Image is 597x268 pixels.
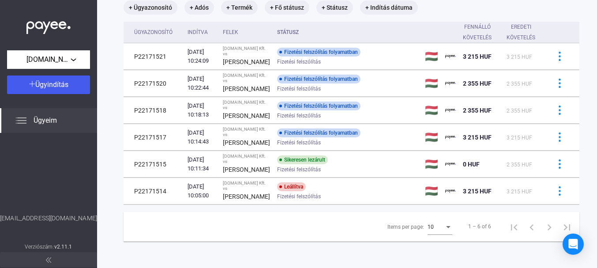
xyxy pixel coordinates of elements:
[507,162,532,168] span: 2 355 HUF
[223,27,270,38] div: Felek
[421,97,442,124] td: 🇭🇺
[463,134,492,141] span: 3 215 HUF
[360,0,418,15] mat-chip: + Indítás dátuma
[421,43,442,70] td: 🇭🇺
[188,75,216,92] div: [DATE] 10:22:44
[29,81,35,87] img: plus-white.svg
[188,155,216,173] div: [DATE] 10:11:34
[223,100,270,110] div: [DOMAIN_NAME] Kft. vs
[223,193,270,200] strong: [PERSON_NAME]
[46,257,51,263] img: arrow-double-left-grey.svg
[550,74,569,93] button: more-blue
[550,47,569,66] button: more-blue
[541,218,558,235] button: Next page
[277,137,321,148] span: Fizetési felszólítás
[277,110,321,121] span: Fizetési felszólítás
[265,0,309,15] mat-chip: + Fő státusz
[54,244,72,250] strong: v2.11.1
[555,159,564,169] img: more-blue
[463,80,492,87] span: 2 355 HUF
[274,22,421,43] th: Státusz
[421,70,442,97] td: 🇭🇺
[463,188,492,195] span: 3 215 HUF
[277,57,321,67] span: Fizetési felszólítás
[507,189,532,195] span: 3 215 HUF
[277,75,360,83] div: Fizetési felszólítás folyamatban
[221,0,258,15] mat-chip: + Termék
[124,178,184,204] td: P22171514
[16,115,26,126] img: list.svg
[277,155,328,164] div: Sikeresen lezárult
[124,70,184,97] td: P22171520
[445,105,456,116] img: payee-logo
[223,85,270,92] strong: [PERSON_NAME]
[468,221,491,232] div: 1 – 6 of 6
[277,128,360,137] div: Fizetési felszólítás folyamatban
[223,139,270,146] strong: [PERSON_NAME]
[188,27,208,38] div: Indítva
[124,97,184,124] td: P22171518
[124,43,184,70] td: P22171521
[550,101,569,120] button: more-blue
[188,128,216,146] div: [DATE] 10:14:43
[188,27,216,38] div: Indítva
[445,51,456,62] img: payee-logo
[277,83,321,94] span: Fizetési felszólítás
[445,186,456,196] img: payee-logo
[35,80,68,89] span: Ügyindítás
[555,186,564,196] img: more-blue
[184,0,214,15] mat-chip: + Adós
[188,102,216,119] div: [DATE] 10:18:13
[223,127,270,137] div: [DOMAIN_NAME] Kft. vs
[463,107,492,114] span: 2 355 HUF
[223,58,270,65] strong: [PERSON_NAME]
[7,75,90,94] button: Ügyindítás
[188,48,216,65] div: [DATE] 10:24:09
[505,218,523,235] button: First page
[555,52,564,61] img: more-blue
[223,166,270,173] strong: [PERSON_NAME]
[445,78,456,89] img: payee-logo
[428,221,452,232] mat-select: Items per page:
[507,22,535,43] div: Eredeti követelés
[124,124,184,151] td: P22171517
[124,0,177,15] mat-chip: + Ügyazonosító
[555,132,564,142] img: more-blue
[421,124,442,151] td: 🇭🇺
[550,155,569,174] button: more-blue
[188,182,216,200] div: [DATE] 10:05:00
[507,81,532,87] span: 2 355 HUF
[316,0,353,15] mat-chip: + Státusz
[523,218,541,235] button: Previous page
[555,106,564,115] img: more-blue
[421,151,442,177] td: 🇭🇺
[555,79,564,88] img: more-blue
[223,73,270,83] div: [DOMAIN_NAME] Kft. vs
[507,135,532,141] span: 3 215 HUF
[445,132,456,143] img: payee-logo
[26,54,71,65] span: [DOMAIN_NAME] Kft.
[134,27,180,38] div: Ügyazonosító
[124,151,184,177] td: P22171515
[507,108,532,114] span: 2 355 HUF
[277,182,306,191] div: Leállítva
[223,46,270,57] div: [DOMAIN_NAME] Kft. vs
[134,27,173,38] div: Ügyazonosító
[507,22,543,43] div: Eredeti követelés
[223,27,238,38] div: Felek
[277,164,321,175] span: Fizetési felszólítás
[387,222,424,232] div: Items per page:
[445,159,456,170] img: payee-logo
[421,178,442,204] td: 🇭🇺
[550,128,569,147] button: more-blue
[34,115,57,126] span: Ügyeim
[277,102,360,110] div: Fizetési felszólítás folyamatban
[463,161,480,168] span: 0 HUF
[277,48,360,57] div: Fizetési felszólítás folyamatban
[223,112,270,119] strong: [PERSON_NAME]
[223,154,270,164] div: [DOMAIN_NAME] Kft. vs
[463,22,499,43] div: Fennálló követelés
[277,191,321,202] span: Fizetési felszólítás
[223,181,270,191] div: [DOMAIN_NAME] Kft. vs
[26,16,71,34] img: white-payee-white-dot.svg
